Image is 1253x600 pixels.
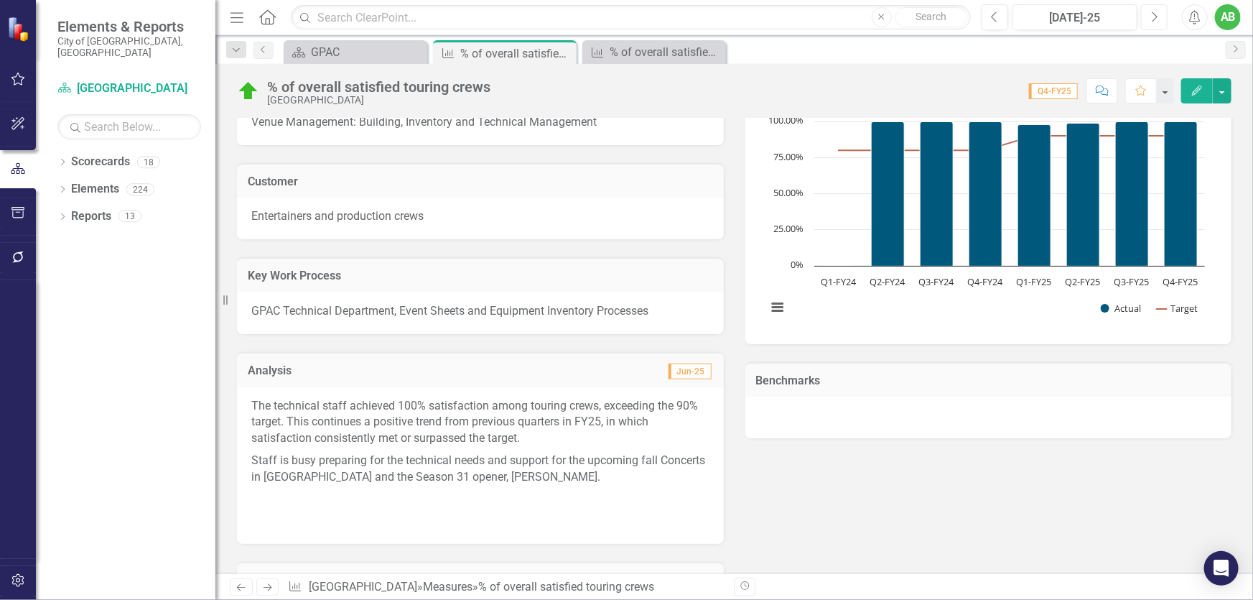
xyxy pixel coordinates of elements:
text: 100.00% [768,114,803,126]
a: % of overall satisfied box office customers [586,43,722,61]
div: GPAC [311,43,424,61]
svg: Interactive chart [760,114,1212,330]
div: % of overall satisfied touring crews [478,580,654,594]
text: Q3-FY24 [918,275,954,288]
text: 25.00% [773,222,803,235]
img: On Target [237,80,260,103]
button: Show Actual [1101,302,1141,314]
path: Q1-FY25, 98. Actual. [1017,124,1051,266]
h3: Benchmarks [756,374,1221,387]
button: [DATE]-25 [1012,4,1138,30]
text: Q1-FY25 [1016,275,1051,288]
a: [GEOGRAPHIC_DATA] [309,580,417,594]
div: [DATE]-25 [1017,9,1133,27]
span: Jun-25 [669,364,712,379]
p: Entertainers and production crews [251,208,709,225]
a: Measures [423,580,472,594]
div: % of overall satisfied touring crews [267,79,490,95]
div: Chart. Highcharts interactive chart. [760,114,1218,330]
text: Q2-FY24 [870,275,905,288]
a: [GEOGRAPHIC_DATA] [57,80,201,97]
p: Venue Management: Building, Inventory and Technical Management [251,114,709,131]
div: » » [288,579,723,596]
div: % of overall satisfied box office customers [610,43,722,61]
div: % of overall satisfied touring crews [460,45,573,63]
text: Q1-FY24 [821,275,857,288]
path: Q3-FY25, 100. Actual. [1115,121,1148,266]
div: [GEOGRAPHIC_DATA] [267,95,490,106]
text: 50.00% [773,186,803,199]
div: 18 [137,156,160,168]
text: 0% [791,258,803,271]
text: Q4-FY25 [1163,275,1198,288]
a: Elements [71,181,119,198]
img: ClearPoint Strategy [7,17,32,42]
div: 13 [118,211,141,223]
div: Open Intercom Messenger [1204,551,1239,586]
p: GPAC Technical Department, Event Sheets and Equipment Inventory Processes [251,303,709,320]
div: 224 [126,183,154,195]
path: Q2-FY24, 100. Actual. [871,121,904,266]
button: Show Target [1157,302,1198,314]
path: Q3-FY24, 100. Actual. [920,121,953,266]
text: Q3-FY25 [1114,275,1149,288]
input: Search ClearPoint... [291,5,970,30]
a: Scorecards [71,154,130,170]
path: Q4-FY25, 100. Actual. [1164,121,1197,266]
p: The technical staff achieved 100% satisfaction among touring crews, exceeding the 90% target. Thi... [251,398,709,451]
h3: Key Work Process [248,269,713,282]
path: Q4-FY24, 100. Actual. [969,121,1002,266]
button: AB [1215,4,1241,30]
text: 75.00% [773,150,803,163]
button: View chart menu, Chart [768,297,788,317]
a: GPAC [287,43,424,61]
small: City of [GEOGRAPHIC_DATA], [GEOGRAPHIC_DATA] [57,35,201,59]
button: Search [895,7,967,27]
h3: Analysis [248,364,478,377]
h3: Customer [248,175,713,188]
span: Q4-FY25 [1029,83,1078,99]
p: Staff is busy preparing for the technical needs and support for the upcoming fall Concerts in [GE... [251,450,709,489]
input: Search Below... [57,114,201,139]
span: Elements & Reports [57,18,201,35]
a: Reports [71,208,111,225]
span: Search [916,11,946,22]
text: Q4-FY24 [967,275,1003,288]
g: Actual, series 1 of 2. Bar series with 8 bars. [824,121,1197,266]
path: Q2-FY25, 99. Actual. [1066,123,1099,266]
text: Q2-FY25 [1065,275,1100,288]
